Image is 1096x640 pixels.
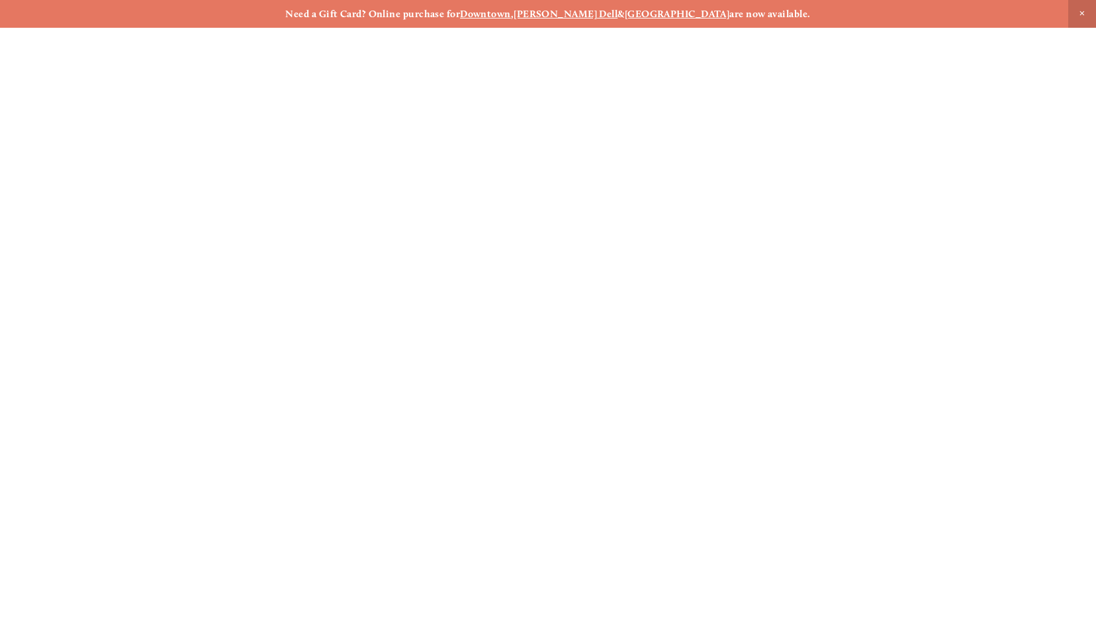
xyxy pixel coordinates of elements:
[625,8,730,20] a: [GEOGRAPHIC_DATA]
[729,8,810,20] strong: are now available.
[514,8,617,20] a: [PERSON_NAME] Dell
[285,8,460,20] strong: Need a Gift Card? Online purchase for
[460,8,511,20] a: Downtown
[511,8,514,20] strong: ,
[617,8,624,20] strong: &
